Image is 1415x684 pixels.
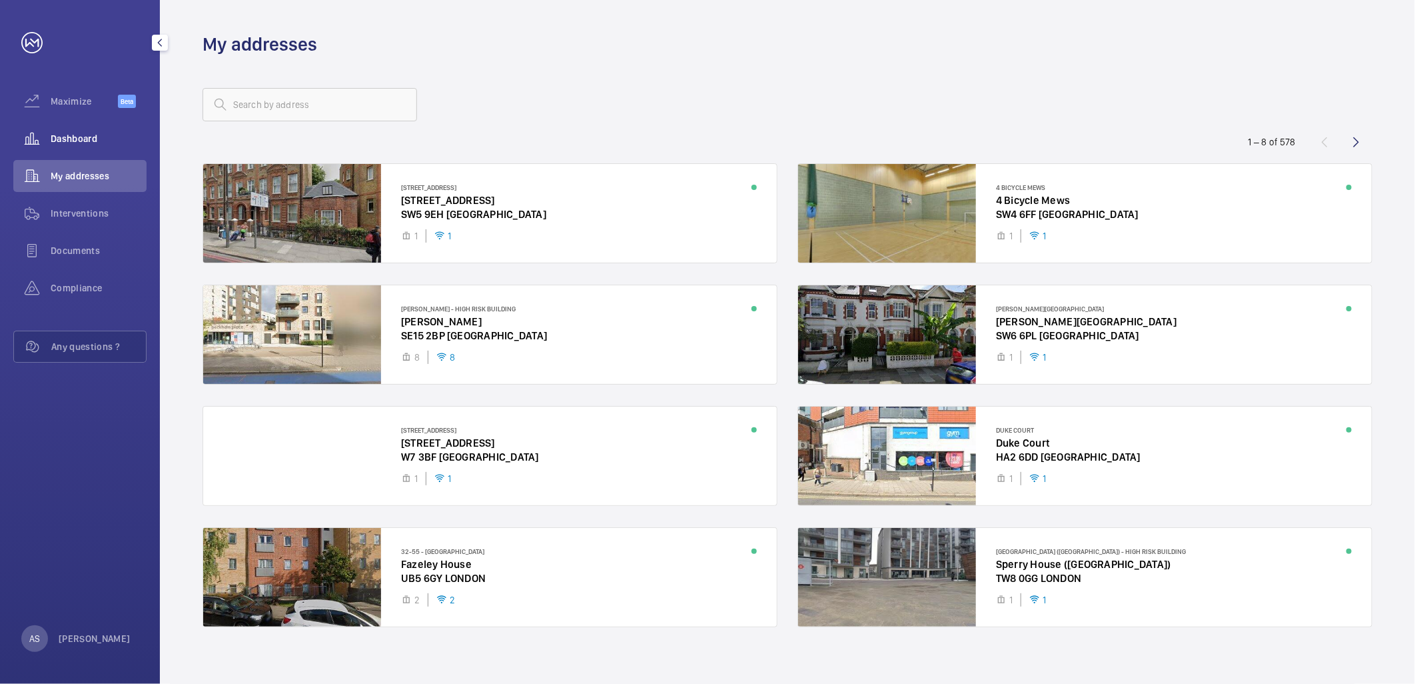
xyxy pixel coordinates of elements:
[1248,135,1296,149] div: 1 – 8 of 578
[59,632,131,645] p: [PERSON_NAME]
[203,32,317,57] h1: My addresses
[51,244,147,257] span: Documents
[51,207,147,220] span: Interventions
[51,281,147,295] span: Compliance
[51,95,118,108] span: Maximize
[51,132,147,145] span: Dashboard
[51,340,146,353] span: Any questions ?
[29,632,40,645] p: AS
[118,95,136,108] span: Beta
[203,88,417,121] input: Search by address
[51,169,147,183] span: My addresses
